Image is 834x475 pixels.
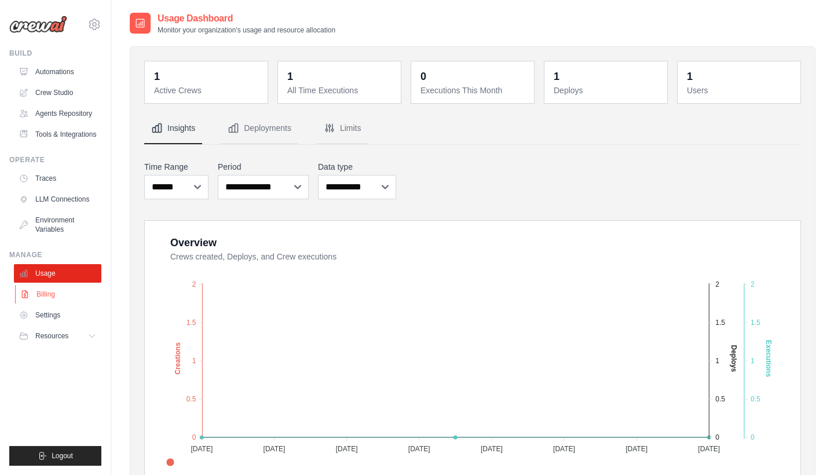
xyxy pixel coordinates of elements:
[144,113,801,144] nav: Tabs
[553,445,575,453] tspan: [DATE]
[14,169,101,188] a: Traces
[715,395,725,403] tspan: 0.5
[751,357,755,365] tspan: 1
[9,250,101,260] div: Manage
[765,340,773,377] text: Executions
[144,161,209,173] label: Time Range
[264,445,286,453] tspan: [DATE]
[9,16,67,33] img: Logo
[751,280,755,288] tspan: 2
[751,319,760,327] tspan: 1.5
[687,85,793,96] dt: Users
[35,331,68,341] span: Resources
[52,451,73,461] span: Logout
[174,342,182,375] text: Creations
[9,446,101,466] button: Logout
[191,445,213,453] tspan: [DATE]
[14,306,101,324] a: Settings
[14,211,101,239] a: Environment Variables
[318,161,396,173] label: Data type
[218,161,309,173] label: Period
[14,190,101,209] a: LLM Connections
[715,357,719,365] tspan: 1
[170,235,217,251] div: Overview
[751,433,755,441] tspan: 0
[15,285,103,304] a: Billing
[715,319,725,327] tspan: 1.5
[192,280,196,288] tspan: 2
[14,83,101,102] a: Crew Studio
[687,68,693,85] div: 1
[14,63,101,81] a: Automations
[154,85,261,96] dt: Active Crews
[287,85,394,96] dt: All Time Executions
[14,125,101,144] a: Tools & Integrations
[158,25,335,35] p: Monitor your organization's usage and resource allocation
[186,395,196,403] tspan: 0.5
[154,68,160,85] div: 1
[481,445,503,453] tspan: [DATE]
[698,445,720,453] tspan: [DATE]
[192,433,196,441] tspan: 0
[420,68,426,85] div: 0
[336,445,358,453] tspan: [DATE]
[715,433,719,441] tspan: 0
[715,280,719,288] tspan: 2
[186,319,196,327] tspan: 1.5
[14,104,101,123] a: Agents Repository
[221,113,298,144] button: Deployments
[420,85,527,96] dt: Executions This Month
[14,327,101,345] button: Resources
[287,68,293,85] div: 1
[317,113,368,144] button: Limits
[9,155,101,165] div: Operate
[144,113,202,144] button: Insights
[170,251,787,262] dt: Crews created, Deploys, and Crew executions
[554,68,559,85] div: 1
[730,345,738,372] text: Deploys
[14,264,101,283] a: Usage
[9,49,101,58] div: Build
[625,445,648,453] tspan: [DATE]
[554,85,660,96] dt: Deploys
[158,12,335,25] h2: Usage Dashboard
[408,445,430,453] tspan: [DATE]
[192,357,196,365] tspan: 1
[751,395,760,403] tspan: 0.5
